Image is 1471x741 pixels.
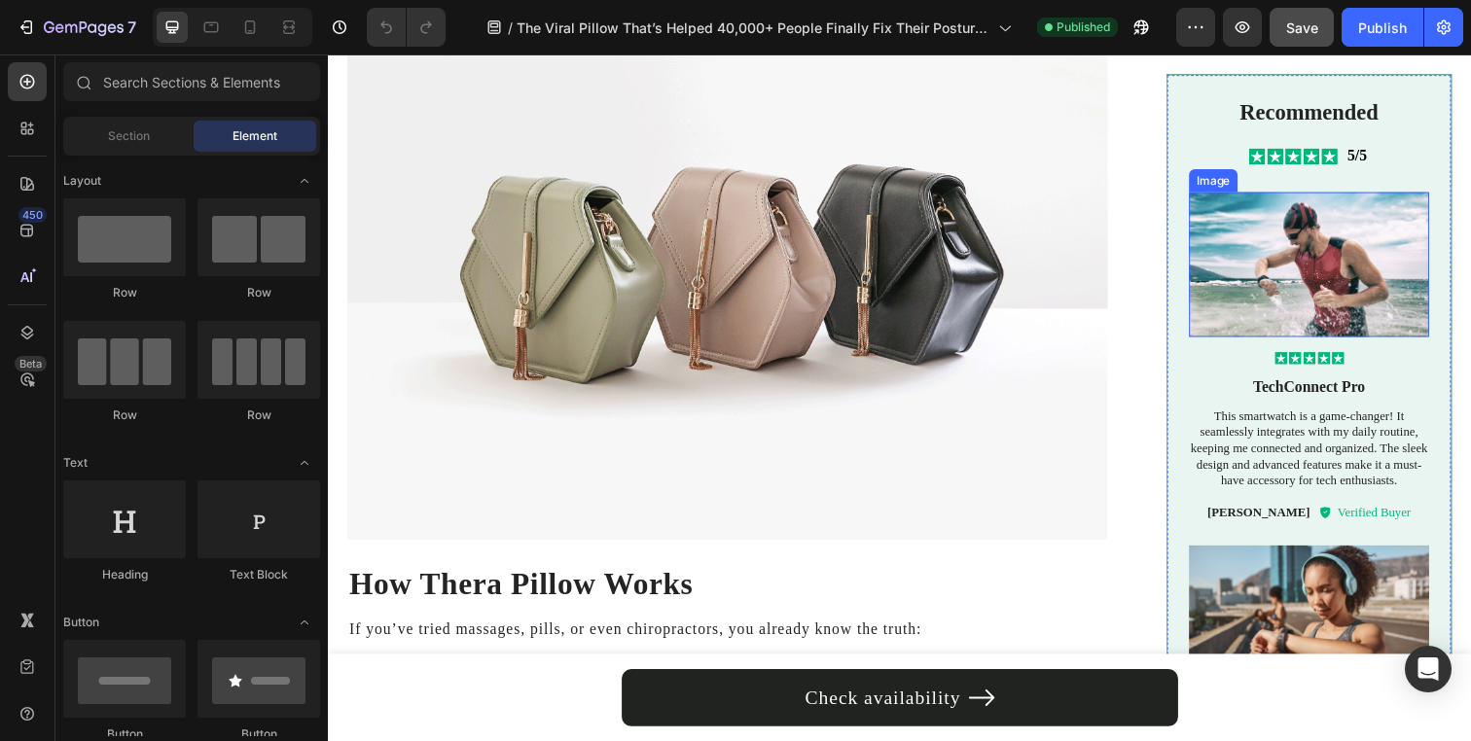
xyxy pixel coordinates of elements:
p: [PERSON_NAME] [898,459,1003,476]
p: TechConnect Pro [881,330,1123,350]
div: Heading [63,566,186,583]
div: Row [63,406,186,424]
button: Save [1270,8,1334,47]
p: Check availability [486,643,645,670]
span: Layout [63,172,101,190]
div: Row [197,284,320,301]
p: This smartwatch is a game-changer! It seamlessly integrates with my daily routine, keeping me con... [879,361,1125,443]
div: Beta [15,356,47,371]
div: Image [883,120,925,137]
span: Published [1057,18,1110,36]
div: Row [197,406,320,424]
img: gempages_490483624978678641-c250d1ca-020c-4583-a40e-39c1a3b9bd30.png [879,140,1125,288]
button: Publish [1342,8,1423,47]
div: Publish [1358,18,1407,38]
p: 5/5 [1041,93,1060,114]
span: Toggle open [289,607,320,638]
span: Button [63,614,99,631]
p: Verified Buyer [1031,459,1106,476]
div: 450 [18,207,47,223]
span: Toggle open [289,447,320,478]
span: Section [108,127,150,145]
iframe: Design area [328,54,1471,741]
div: Open Intercom Messenger [1405,646,1452,692]
div: Text Block [197,566,320,583]
span: Toggle open [289,165,320,196]
img: gempages_490483624978678641-071d2bef-829f-4e4c-a4b4-26e705cb0d0f.png [879,501,1125,649]
span: Save [1286,19,1318,36]
p: Recommended [881,45,1123,74]
span: / [508,18,513,38]
p: If you’ve tried massages, pills, or even chiropractors, you already know the truth: [21,576,791,597]
span: Text [63,454,88,472]
div: Row [63,284,186,301]
input: Search Sections & Elements [63,62,320,101]
p: 7 [127,16,136,39]
button: 7 [8,8,145,47]
span: The Viral Pillow That’s Helped 40,000+ People Finally Fix Their Posture and Stop [MEDICAL_DATA] a... [517,18,990,38]
div: Undo/Redo [367,8,446,47]
span: Element [233,127,277,145]
h2: How Thera Pillow Works [19,518,796,563]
